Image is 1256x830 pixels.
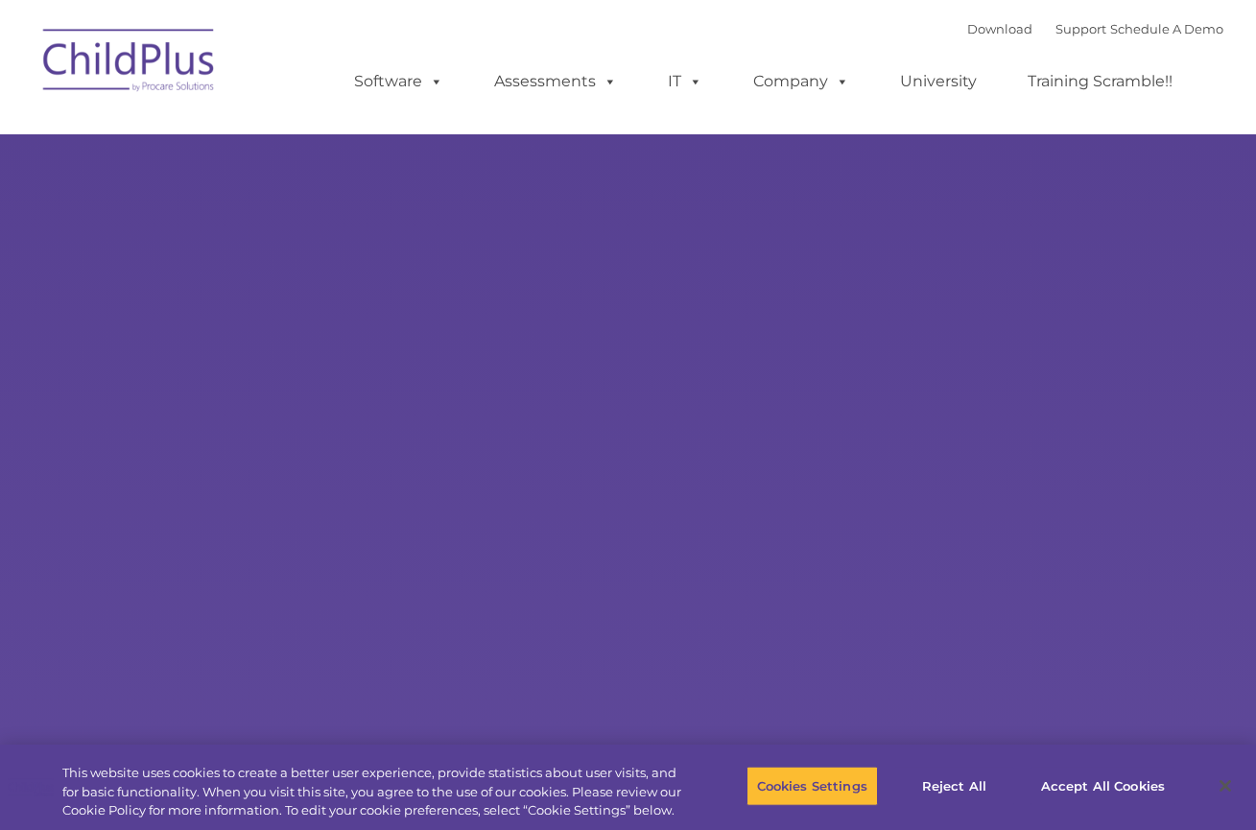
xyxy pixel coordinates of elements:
a: IT [649,62,722,101]
a: Company [734,62,868,101]
font: | [967,21,1223,36]
button: Cookies Settings [746,766,878,806]
img: ChildPlus by Procare Solutions [34,15,225,111]
a: Software [335,62,462,101]
button: Reject All [894,766,1014,806]
a: Support [1055,21,1106,36]
a: University [881,62,996,101]
a: Schedule A Demo [1110,21,1223,36]
a: Download [967,21,1032,36]
div: This website uses cookies to create a better user experience, provide statistics about user visit... [62,764,691,820]
a: Training Scramble!! [1008,62,1192,101]
a: Assessments [475,62,636,101]
button: Close [1204,765,1246,807]
button: Accept All Cookies [1031,766,1175,806]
